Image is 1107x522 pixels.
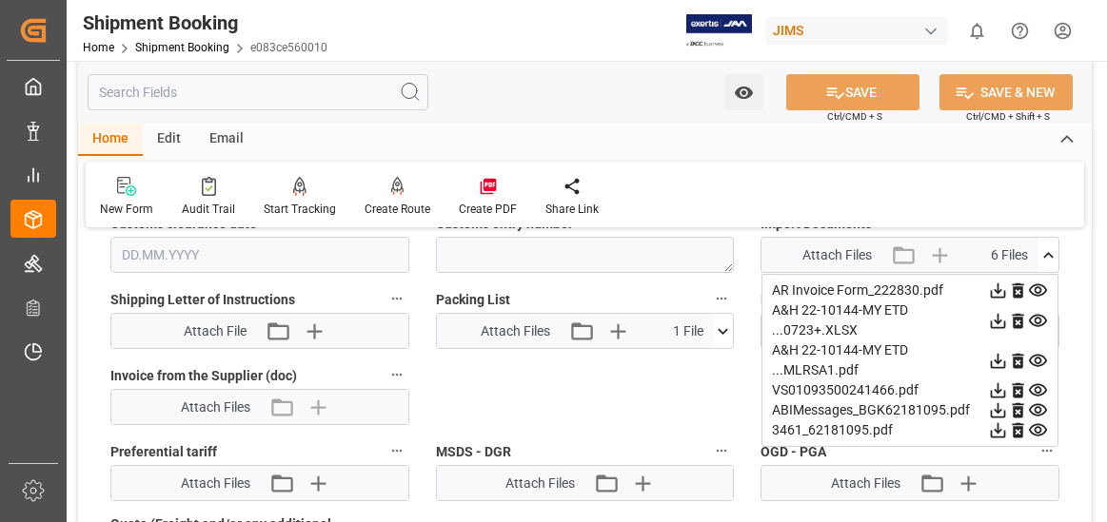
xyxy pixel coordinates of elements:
[88,74,428,110] input: Search Fields
[772,300,1048,340] div: A&H 22-10144-MY ETD ...0723+.XLSX
[761,442,826,462] span: OGD - PGA
[765,12,956,48] button: JIMS
[83,9,327,37] div: Shipment Booking
[802,245,872,265] span: Attach Files
[143,124,195,156] div: Edit
[135,41,229,54] a: Shipment Booking
[709,286,734,311] button: Packing List
[78,124,143,156] div: Home
[545,201,599,218] div: Share Link
[436,290,510,310] span: Packing List
[264,201,336,218] div: Start Tracking
[786,74,919,110] button: SAVE
[110,237,409,273] input: DD.MM.YYYY
[181,474,250,493] span: Attach Files
[481,321,550,341] span: Attach Files
[939,74,1073,110] button: SAVE & NEW
[110,366,297,386] span: Invoice from the Supplier (doc)
[991,245,1028,265] span: 6 Files
[966,109,1050,124] span: Ctrl/CMD + Shift + S
[505,474,575,493] span: Attach Files
[385,286,409,311] button: Shipping Letter of Instructions
[765,17,948,45] div: JIMS
[827,109,882,124] span: Ctrl/CMD + S
[110,442,217,462] span: Preferential tariff
[772,380,1048,400] div: VS01093500241466.pdf
[365,201,430,218] div: Create Route
[436,442,511,462] span: MSDS - DGR
[83,41,114,54] a: Home
[956,10,998,52] button: show 0 new notifications
[110,290,295,310] span: Shipping Letter of Instructions
[385,438,409,463] button: Preferential tariff
[385,362,409,387] button: Invoice from the Supplier (doc)
[184,321,247,341] span: Attach File
[195,124,258,156] div: Email
[772,400,1048,420] div: ABIMessages_BGK62181095.pdf
[686,14,752,48] img: Exertis%20JAM%20-%20Email%20Logo.jpg_1722504956.jpg
[100,201,153,218] div: New Form
[182,201,235,218] div: Audit Trail
[998,10,1041,52] button: Help Center
[181,397,250,417] span: Attach Files
[459,201,517,218] div: Create PDF
[761,290,1003,310] span: Master [PERSON_NAME] of Lading (doc)
[673,321,703,341] span: 1 File
[831,474,900,493] span: Attach Files
[1035,438,1059,463] button: OGD - PGA
[772,280,1048,300] div: AR Invoice Form_222830.pdf
[772,340,1048,380] div: A&H 22-10144-MY ETD ...MLRSA1.pdf
[709,438,734,463] button: MSDS - DGR
[724,74,763,110] button: open menu
[772,420,1048,440] div: 3461_62181095.pdf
